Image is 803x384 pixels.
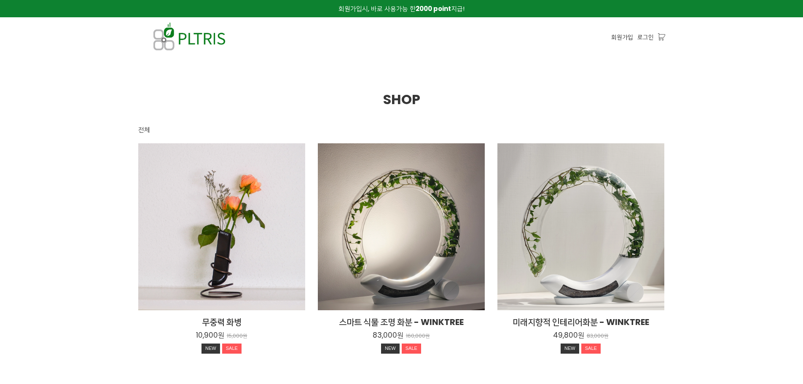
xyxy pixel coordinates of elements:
h2: 무중력 화병 [138,316,305,328]
a: 스마트 식물 조명 화분 - WINKTREE 83,000원 160,000원 NEWSALE [318,316,485,356]
div: NEW [381,344,400,354]
p: 49,800원 [553,330,584,340]
div: SALE [222,344,242,354]
div: 전체 [138,125,150,135]
div: NEW [201,344,220,354]
h2: 스마트 식물 조명 화분 - WINKTREE [318,316,485,328]
span: 회원가입시, 바로 사용가능 한 지급! [338,4,465,13]
p: 10,900원 [196,330,224,340]
a: 회원가입 [611,32,633,42]
p: 15,000원 [227,333,247,339]
div: NEW [561,344,579,354]
h2: 미래지향적 인테리어화분 - WINKTREE [497,316,664,328]
div: SALE [402,344,421,354]
span: SHOP [383,90,420,109]
div: SALE [581,344,601,354]
strong: 2000 point [416,4,451,13]
p: 83,000원 [587,333,609,339]
a: 로그인 [637,32,654,42]
p: 160,000원 [406,333,430,339]
p: 83,000원 [373,330,403,340]
a: 무중력 화병 10,900원 15,000원 NEWSALE [138,316,305,356]
a: 미래지향적 인테리어화분 - WINKTREE 49,800원 83,000원 NEWSALE [497,316,664,356]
